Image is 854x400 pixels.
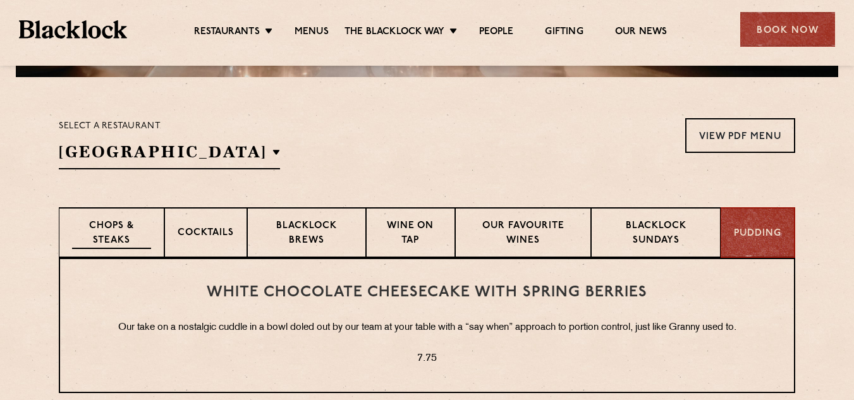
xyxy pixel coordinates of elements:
[85,284,769,301] h3: White Chocolate Cheesecake with Spring Berries
[740,12,835,47] div: Book Now
[72,219,151,249] p: Chops & Steaks
[194,26,260,40] a: Restaurants
[345,26,444,40] a: The Blacklock Way
[85,351,769,367] p: 7.75
[19,20,127,39] img: BL_Textured_Logo-footer-cropped.svg
[468,219,578,249] p: Our favourite wines
[295,26,329,40] a: Menus
[604,219,707,249] p: Blacklock Sundays
[734,227,781,241] p: Pudding
[59,141,280,169] h2: [GEOGRAPHIC_DATA]
[178,226,234,242] p: Cocktails
[615,26,668,40] a: Our News
[685,118,795,153] a: View PDF Menu
[545,26,583,40] a: Gifting
[260,219,353,249] p: Blacklock Brews
[479,26,513,40] a: People
[59,118,280,135] p: Select a restaurant
[379,219,441,249] p: Wine on Tap
[85,320,769,336] p: Our take on a nostalgic cuddle in a bowl doled out by our team at your table with a “say when” ap...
